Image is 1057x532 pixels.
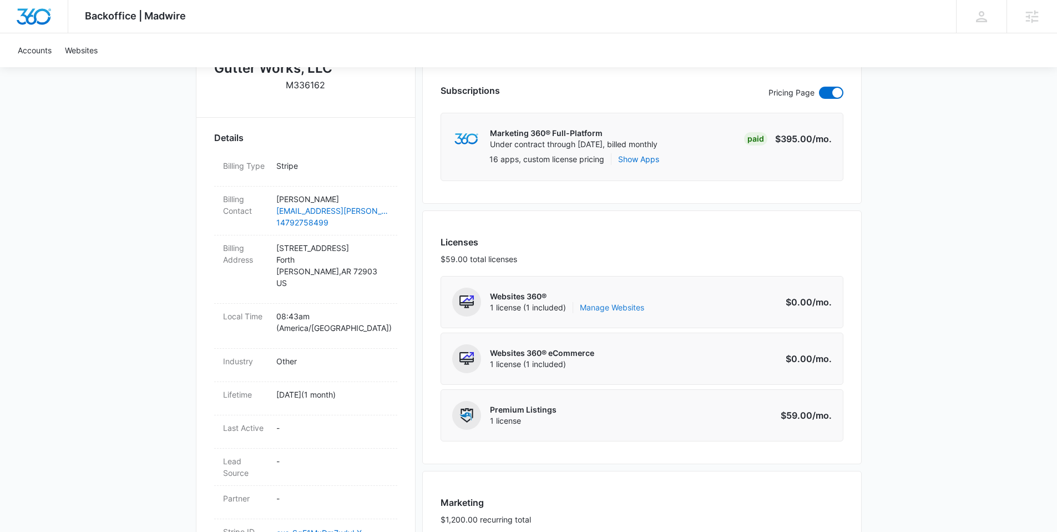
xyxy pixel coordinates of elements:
[441,253,517,265] p: $59.00 total licenses
[276,493,388,504] p: -
[214,235,397,304] div: Billing Address[STREET_ADDRESS]Forth [PERSON_NAME],AR 72903US
[780,352,832,365] p: $0.00
[276,217,388,228] a: 14792758499
[276,160,388,172] p: Stripe
[490,404,557,415] p: Premium Listings
[223,389,267,400] dt: Lifetime
[812,297,832,308] span: /mo.
[223,310,267,322] dt: Local Time
[276,455,388,467] p: -
[490,359,594,370] span: 1 license (1 included)
[11,33,58,67] a: Accounts
[490,348,594,359] p: Websites 360® eCommerce
[276,389,388,400] p: [DATE] ( 1 month )
[286,78,325,92] p: M336162
[780,295,832,309] p: $0.00
[490,128,658,139] p: Marketing 360® Full-Platform
[214,153,397,187] div: Billing TypeStripe
[276,193,388,205] p: [PERSON_NAME]
[812,410,832,421] span: /mo.
[223,242,267,265] dt: Billing Address
[58,33,104,67] a: Websites
[441,84,500,97] h3: Subscriptions
[618,153,659,165] button: Show Apps
[812,133,832,144] span: /mo.
[214,304,397,349] div: Local Time08:43am (America/[GEOGRAPHIC_DATA])
[775,132,832,145] p: $395.00
[223,160,267,172] dt: Billing Type
[214,415,397,449] div: Last Active-
[780,409,832,422] p: $59.00
[276,422,388,434] p: -
[490,139,658,150] p: Under contract through [DATE], billed monthly
[223,422,267,434] dt: Last Active
[489,153,604,165] p: 16 apps, custom license pricing
[214,449,397,486] div: Lead Source-
[214,187,397,235] div: Billing Contact[PERSON_NAME][EMAIL_ADDRESS][PERSON_NAME][DOMAIN_NAME]14792758499
[441,496,531,509] h3: Marketing
[223,355,267,367] dt: Industry
[214,349,397,382] div: IndustryOther
[276,242,388,289] p: [STREET_ADDRESS] Forth [PERSON_NAME] , AR 72903 US
[276,205,388,217] a: [EMAIL_ADDRESS][PERSON_NAME][DOMAIN_NAME]
[214,382,397,415] div: Lifetime[DATE](1 month)
[812,353,832,364] span: /mo.
[768,87,815,99] p: Pricing Page
[580,302,644,313] a: Manage Websites
[744,132,767,145] div: Paid
[441,514,531,525] p: $1,200.00 recurring total
[223,193,267,217] dt: Billing Contact
[276,310,388,334] p: 08:43am ( America/[GEOGRAPHIC_DATA] )
[490,415,557,426] span: 1 license
[454,133,478,145] img: marketing360Logo
[441,235,517,249] h3: Licenses
[85,10,186,22] span: Backoffice | Madwire
[490,291,644,302] p: Websites 360®
[276,355,388,367] p: Other
[223,455,267,479] dt: Lead Source
[490,302,644,313] span: 1 license (1 included)
[214,131,244,144] span: Details
[214,486,397,519] div: Partner-
[223,493,267,504] dt: Partner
